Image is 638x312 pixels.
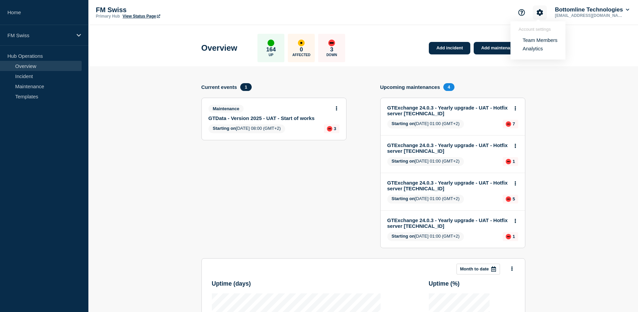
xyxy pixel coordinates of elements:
span: [DATE] 01:00 (GMT+2) [387,120,464,128]
span: [DATE] 01:00 (GMT+2) [387,157,464,166]
span: [DATE] 08:00 (GMT+2) [209,124,285,133]
button: Bottomline Technologies [554,6,631,13]
a: Add incident [429,42,470,54]
div: down [506,196,511,202]
a: Add maintenance [474,42,525,54]
span: Starting on [392,121,415,126]
p: FM Swiss [96,6,231,14]
h3: Uptime ( days ) [212,280,251,287]
span: Maintenance [209,105,244,113]
a: GTExchange 24.0.3 - Yearly upgrade - UAT - Hotfix server [TECHNICAL_ID] [387,217,509,229]
header: Account settings [519,27,557,32]
p: 3 [334,126,336,131]
button: Support [515,5,529,20]
p: 0 [300,46,303,53]
p: FM Swiss [7,32,72,38]
h3: Uptime ( % ) [429,280,460,287]
a: GTExchange 24.0.3 - Yearly upgrade - UAT - Hotfix server [TECHNICAL_ID] [387,142,509,154]
div: affected [298,40,305,46]
span: Starting on [213,126,236,131]
a: Team Members [523,37,557,43]
span: 1 [240,83,251,91]
div: down [327,126,332,131]
span: 4 [443,83,454,91]
p: 1 [512,159,515,164]
a: Analytics [523,46,543,51]
p: 164 [266,46,276,53]
p: Down [326,53,337,57]
span: [DATE] 01:00 (GMT+2) [387,195,464,203]
button: Account settings [533,5,547,20]
span: Starting on [392,159,415,164]
p: [EMAIL_ADDRESS][DOMAIN_NAME] [554,13,624,18]
div: down [506,121,511,127]
p: Affected [293,53,310,57]
a: GTData - Version 2025 - UAT - Start of works [209,115,330,121]
span: [DATE] 01:00 (GMT+2) [387,232,464,241]
div: down [506,159,511,164]
p: 3 [330,46,333,53]
p: 1 [512,234,515,239]
p: 5 [512,196,515,201]
div: down [506,234,511,239]
a: GTExchange 24.0.3 - Yearly upgrade - UAT - Hotfix server [TECHNICAL_ID] [387,180,509,191]
span: Starting on [392,196,415,201]
p: Up [269,53,273,57]
span: Starting on [392,234,415,239]
p: Month to date [460,266,489,271]
button: Month to date [456,264,500,274]
h1: Overview [201,43,238,53]
p: Primary Hub [96,14,120,19]
div: down [328,40,335,46]
h4: Current events [201,84,237,90]
a: GTExchange 24.0.3 - Yearly upgrade - UAT - Hotfix server [TECHNICAL_ID] [387,105,509,116]
div: up [268,40,274,46]
a: View Status Page [122,14,160,19]
p: 7 [512,121,515,126]
h4: Upcoming maintenances [380,84,440,90]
